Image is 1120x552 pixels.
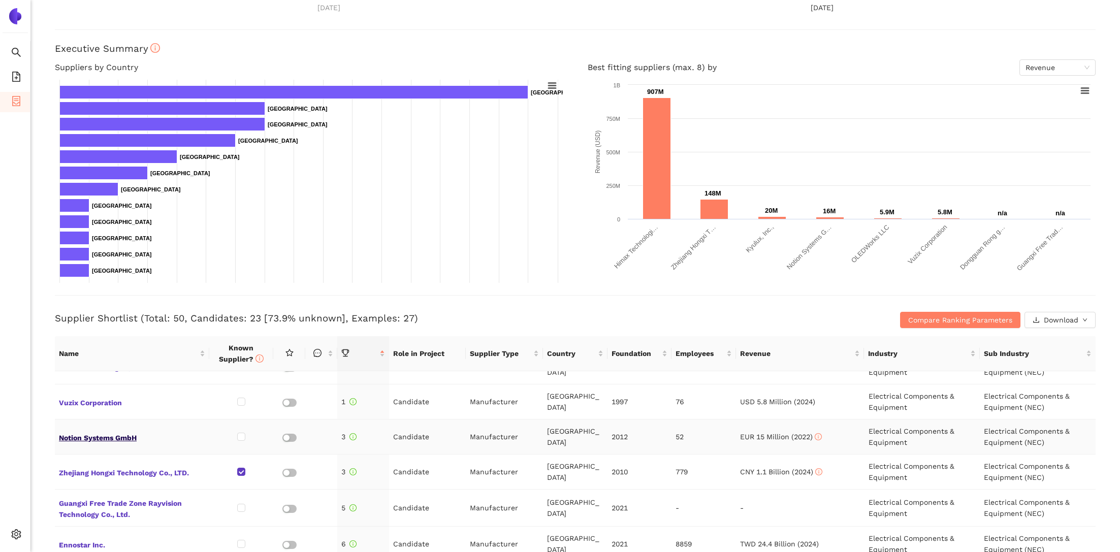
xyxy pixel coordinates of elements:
span: Name [59,348,198,359]
span: search [11,44,21,64]
td: Candidate [389,454,466,490]
span: Revenue [740,348,853,359]
th: Role in Project [389,336,466,371]
td: 2010 [607,454,671,490]
span: USD 5.8 Million (2024) [740,398,815,406]
span: Industry [868,348,968,359]
text: [GEOGRAPHIC_DATA] [531,89,591,95]
text: OLEDWorks LLC [849,223,890,265]
span: Employees [676,348,724,359]
text: 1B [613,82,620,88]
td: Electrical Components & Equipment (NEC) [980,384,1096,419]
span: file-add [11,68,21,88]
td: Candidate [389,384,466,419]
th: this column's title is Foundation,this column is sortable [607,336,671,371]
td: Manufacturer [466,490,543,527]
td: Electrical Components & Equipment [865,419,980,454]
span: 3 [341,468,357,476]
span: Known Supplier? [219,344,264,363]
text: [GEOGRAPHIC_DATA] [92,203,152,209]
span: info-circle [349,398,357,405]
text: n/a [998,209,1008,217]
text: 750M [606,116,620,122]
span: Compare Ranking Parameters [908,314,1012,326]
td: Electrical Components & Equipment (NEC) [980,419,1096,454]
th: this column is sortable [305,336,337,371]
text: [GEOGRAPHIC_DATA] [150,170,210,176]
th: this column's title is Employees,this column is sortable [671,336,735,371]
text: Notion Systems G… [785,223,833,271]
button: Compare Ranking Parameters [900,312,1020,328]
text: [GEOGRAPHIC_DATA] [92,251,152,257]
td: Electrical Components & Equipment [865,490,980,527]
td: - [671,490,735,527]
text: 250M [606,183,620,189]
td: [GEOGRAPHIC_DATA] [543,454,607,490]
button: downloadDownloaddown [1025,312,1096,328]
text: [GEOGRAPHIC_DATA] [238,138,298,144]
th: this column's title is Revenue,this column is sortable [736,336,865,371]
span: info-circle [349,433,357,440]
span: info-circle [349,504,357,511]
td: Electrical Components & Equipment (NEC) [980,454,1096,490]
text: Zhejiang Hongxi T… [669,223,717,271]
td: [GEOGRAPHIC_DATA] [543,419,607,454]
text: Vuzix Corporation [906,223,948,266]
text: 5.8M [938,208,952,216]
th: this column's title is Supplier Type,this column is sortable [466,336,543,371]
td: Candidate [389,490,466,527]
h3: Executive Summary [55,42,1096,55]
td: Electrical Components & Equipment (NEC) [980,490,1096,527]
text: 20M [765,207,778,214]
text: [GEOGRAPHIC_DATA] [268,106,328,112]
text: 500M [606,149,620,155]
text: [GEOGRAPHIC_DATA] [92,235,152,241]
td: [GEOGRAPHIC_DATA] [543,490,607,527]
th: this column's title is Industry,this column is sortable [864,336,980,371]
span: Download [1044,314,1078,326]
span: - [740,504,744,512]
span: info-circle [349,468,357,475]
th: this column's title is Sub Industry,this column is sortable [980,336,1096,371]
h3: Supplier Shortlist (Total: 50, Candidates: 23 [73.9% unknown], Examples: 27) [55,312,749,325]
span: info-circle [349,540,357,547]
span: CNY 1.1 Billion (2024) [740,468,822,476]
span: down [1082,317,1087,323]
td: 52 [671,419,735,454]
span: 6 [341,540,357,548]
span: Supplier Type [470,348,531,359]
span: setting [11,526,21,546]
text: [GEOGRAPHIC_DATA] [121,186,181,192]
span: download [1033,316,1040,324]
text: [GEOGRAPHIC_DATA] [92,219,152,225]
span: star [285,349,294,357]
span: message [313,349,322,357]
span: Zhejiang Hongxi Technology Co., LTD. [59,465,205,478]
text: [GEOGRAPHIC_DATA] [92,268,152,274]
th: this column's title is Name,this column is sortable [55,336,209,371]
span: EUR 15 Million (2022) [740,433,822,441]
td: Manufacturer [466,454,543,490]
h4: Best fitting suppliers (max. 8) by [588,59,1096,76]
text: 5.9M [880,208,894,216]
span: Revenue [1026,60,1090,75]
text: Guangxi Free Trad… [1015,223,1064,272]
td: 779 [671,454,735,490]
span: Sub Industry [984,348,1084,359]
span: info-circle [255,354,264,363]
text: Dongguan Rong g… [958,223,1006,271]
span: Foundation [612,348,660,359]
span: Country [547,348,595,359]
td: 1997 [607,384,671,419]
text: [GEOGRAPHIC_DATA] [180,154,240,160]
text: Himax Technologi… [612,223,659,270]
h4: Suppliers by Country [55,59,563,76]
text: n/a [1055,209,1066,217]
td: Electrical Components & Equipment [865,454,980,490]
span: 1 [341,398,357,406]
span: Ennostar Inc. [59,537,205,550]
span: TWD 24.4 Billion (2024) [740,540,819,548]
td: Manufacturer [466,384,543,419]
img: Logo [7,8,23,24]
span: info-circle [150,43,160,53]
